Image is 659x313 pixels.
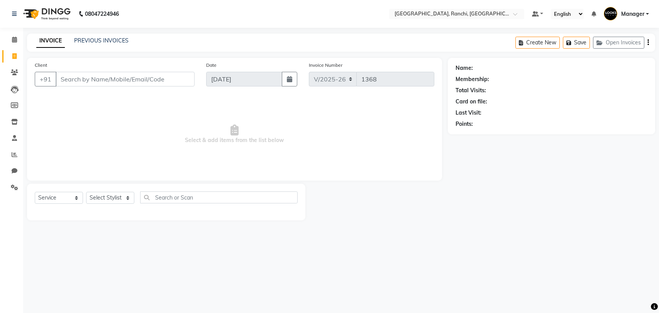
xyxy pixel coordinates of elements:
[621,10,644,18] span: Manager
[563,37,590,49] button: Save
[35,62,47,69] label: Client
[206,62,217,69] label: Date
[456,75,489,83] div: Membership:
[593,37,644,49] button: Open Invoices
[35,72,56,86] button: +91
[35,96,434,173] span: Select & add items from the list below
[456,109,481,117] div: Last Visit:
[140,191,298,203] input: Search or Scan
[56,72,195,86] input: Search by Name/Mobile/Email/Code
[456,120,473,128] div: Points:
[456,86,486,95] div: Total Visits:
[309,62,342,69] label: Invoice Number
[20,3,73,25] img: logo
[456,98,487,106] div: Card on file:
[36,34,65,48] a: INVOICE
[515,37,560,49] button: Create New
[604,7,617,20] img: Manager
[85,3,119,25] b: 08047224946
[74,37,129,44] a: PREVIOUS INVOICES
[456,64,473,72] div: Name:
